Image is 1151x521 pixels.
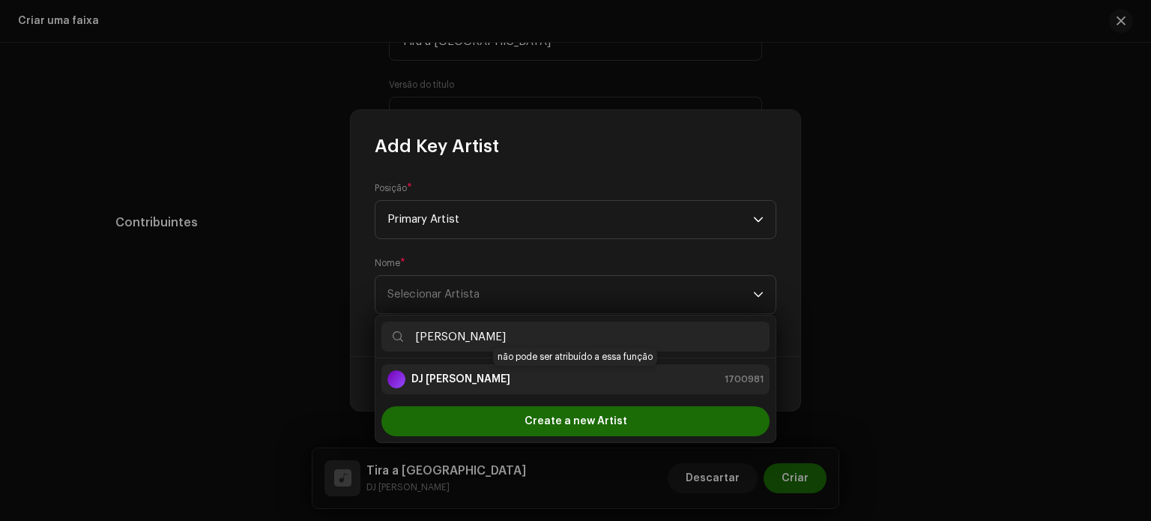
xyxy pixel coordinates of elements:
[381,364,770,394] li: DJ MIKAEL PEREIRA
[375,358,776,400] ul: Option List
[375,257,405,269] label: Nome
[753,201,764,238] div: dropdown trigger
[411,372,510,387] strong: DJ [PERSON_NAME]
[387,201,753,238] span: Primary Artist
[375,134,499,158] span: Add Key Artist
[525,406,627,436] span: Create a new Artist
[375,182,412,194] label: Posição
[387,276,753,313] span: Selecionar Artista
[725,372,764,387] span: 1700981
[753,276,764,313] div: dropdown trigger
[387,289,480,300] span: Selecionar Artista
